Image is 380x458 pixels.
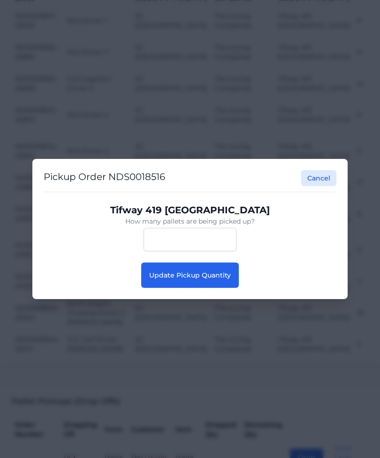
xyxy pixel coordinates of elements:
[51,217,329,226] p: How many pallets are being picked up?
[301,170,336,186] button: Cancel
[44,170,165,186] h2: Pickup Order NDS0018516
[149,271,231,279] span: Update Pickup Quantity
[51,203,329,217] p: Tifway 419 [GEOGRAPHIC_DATA]
[141,263,239,288] button: Update Pickup Quantity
